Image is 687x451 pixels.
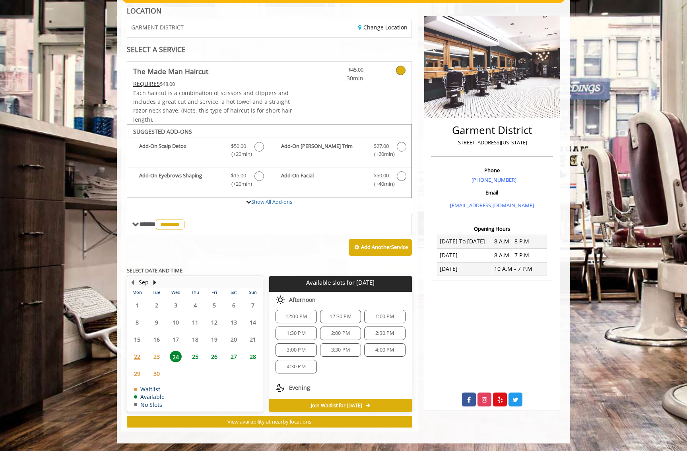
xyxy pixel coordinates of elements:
td: [DATE] [437,262,492,276]
th: Tue [147,288,166,296]
span: 1:30 PM [287,330,305,336]
div: 3:00 PM [276,343,316,357]
div: $48.00 [133,80,293,88]
span: 29 [131,368,143,379]
span: Evening [289,385,310,391]
h3: Opening Hours [431,226,553,231]
label: Add-On Facial [273,171,407,190]
span: 23 [151,351,163,362]
td: [DATE] [437,249,492,262]
button: Sep [139,278,149,287]
th: Sun [243,288,263,296]
b: Add-On Scalp Detox [139,142,223,159]
span: 12:30 PM [330,313,351,320]
span: 30 [151,368,163,379]
span: $50.00 [231,142,246,150]
td: Select day27 [224,348,243,365]
span: 27 [228,351,240,362]
span: Each haircut is a combination of scissors and clippers and includes a great cut and service, a ho... [133,89,292,123]
span: (+20min ) [227,180,250,188]
p: Available slots for [DATE] [272,279,408,286]
span: 28 [247,351,259,362]
span: 1:00 PM [375,313,394,320]
span: 12:00 PM [285,313,307,320]
span: 25 [189,351,201,362]
span: $15.00 [231,171,246,180]
th: Fri [205,288,224,296]
td: Select day30 [147,365,166,382]
span: 3:30 PM [331,347,350,353]
td: Available [134,394,165,400]
td: Select day26 [205,348,224,365]
div: 2:30 PM [364,327,405,340]
span: View availability at nearby locations [227,418,311,425]
a: [EMAIL_ADDRESS][DOMAIN_NAME] [450,202,534,209]
span: 4:00 PM [375,347,394,353]
label: Add-On Eyebrows Shaping [131,171,265,190]
td: Select day24 [166,348,185,365]
td: No Slots [134,402,165,408]
a: Show All Add-ons [251,198,292,205]
img: afternoon slots [276,295,285,305]
td: Select day23 [147,348,166,365]
div: 12:30 PM [320,310,361,323]
a: + [PHONE_NUMBER] [468,176,516,183]
span: $50.00 [374,171,389,180]
span: 3:00 PM [287,347,305,353]
div: 2:00 PM [320,327,361,340]
th: Sat [224,288,243,296]
a: $45.00 [316,62,363,83]
span: Join Waitlist for [DATE] [311,402,362,409]
label: Add-On Beard Trim [273,142,407,161]
button: View availability at nearby locations [127,416,412,428]
div: 4:00 PM [364,343,405,357]
b: Add-On Eyebrows Shaping [139,171,223,188]
button: Add AnotherService [349,239,412,256]
h3: Phone [433,167,551,173]
span: 30min [316,74,363,83]
span: $27.00 [374,142,389,150]
span: (+20min ) [369,150,393,158]
span: GARMENT DISTRICT [131,24,184,30]
td: 8 A.M - 7 P.M [492,249,547,262]
img: evening slots [276,383,285,393]
span: 22 [131,351,143,362]
th: Mon [128,288,147,296]
span: 26 [208,351,220,362]
b: Add-On Facial [281,171,365,188]
b: SELECT DATE AND TIME [127,267,182,274]
span: 2:00 PM [331,330,350,336]
button: Next Month [151,278,158,287]
td: Waitlist [134,386,165,392]
td: Select day25 [185,348,204,365]
b: LOCATION [127,6,161,16]
div: 4:30 PM [276,360,316,373]
span: (+20min ) [227,150,250,158]
div: 1:30 PM [276,327,316,340]
td: Select day22 [128,348,147,365]
td: 8 A.M - 8 P.M [492,235,547,248]
span: (+40min ) [369,180,393,188]
span: 2:30 PM [375,330,394,336]
button: Previous Month [129,278,136,287]
h2: Garment District [433,124,551,136]
span: Afternoon [289,297,316,303]
td: [DATE] To [DATE] [437,235,492,248]
td: Select day29 [128,365,147,382]
span: 4:30 PM [287,364,305,370]
b: Add-On [PERSON_NAME] Trim [281,142,365,159]
th: Wed [166,288,185,296]
div: SELECT A SERVICE [127,46,412,53]
b: The Made Man Haircut [133,66,208,77]
span: This service needs some Advance to be paid before we block your appointment [133,80,160,87]
label: Add-On Scalp Detox [131,142,265,161]
b: SUGGESTED ADD-ONS [133,128,192,135]
td: Select day28 [243,348,263,365]
p: [STREET_ADDRESS][US_STATE] [433,138,551,147]
th: Thu [185,288,204,296]
td: 10 A.M - 7 P.M [492,262,547,276]
div: 1:00 PM [364,310,405,323]
div: 3:30 PM [320,343,361,357]
div: 12:00 PM [276,310,316,323]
